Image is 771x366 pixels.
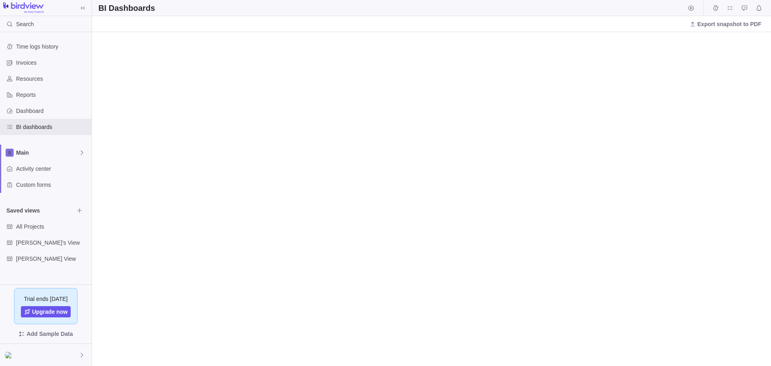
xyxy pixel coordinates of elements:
span: Dashboard [16,107,88,115]
a: Notifications [753,6,765,12]
span: Reports [16,91,88,99]
span: Approval requests [739,2,750,14]
span: All Projects [16,223,88,231]
span: Export snapshot to PDF [698,20,761,28]
a: My assignments [724,6,736,12]
span: Activity center [16,165,88,173]
span: Add Sample Data [6,327,85,340]
span: Add Sample Data [27,329,73,339]
span: BI dashboards [16,123,88,131]
span: Main [16,149,79,157]
span: Resources [16,75,88,83]
span: Search [16,20,34,28]
span: Time logs history [16,43,88,51]
img: Show [5,352,14,358]
span: [PERSON_NAME]'s View [16,239,88,247]
span: Upgrade now [32,308,68,316]
span: Time logs [710,2,721,14]
img: logo [3,2,44,14]
span: [PERSON_NAME] View [16,255,88,263]
span: Browse views [74,205,85,216]
iframe: Intercom live chat [744,339,763,358]
span: Saved views [6,207,74,215]
span: Start timer [685,2,697,14]
span: Custom forms [16,181,88,189]
span: Invoices [16,59,88,67]
a: Approval requests [739,6,750,12]
span: Trial ends [DATE] [24,295,68,303]
span: My assignments [724,2,736,14]
a: Time logs [710,6,721,12]
a: Upgrade now [21,306,71,317]
h2: BI Dashboards [98,2,155,14]
span: Export snapshot to PDF [686,18,765,30]
div: Whitney Gray [5,350,14,360]
span: Notifications [753,2,765,14]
